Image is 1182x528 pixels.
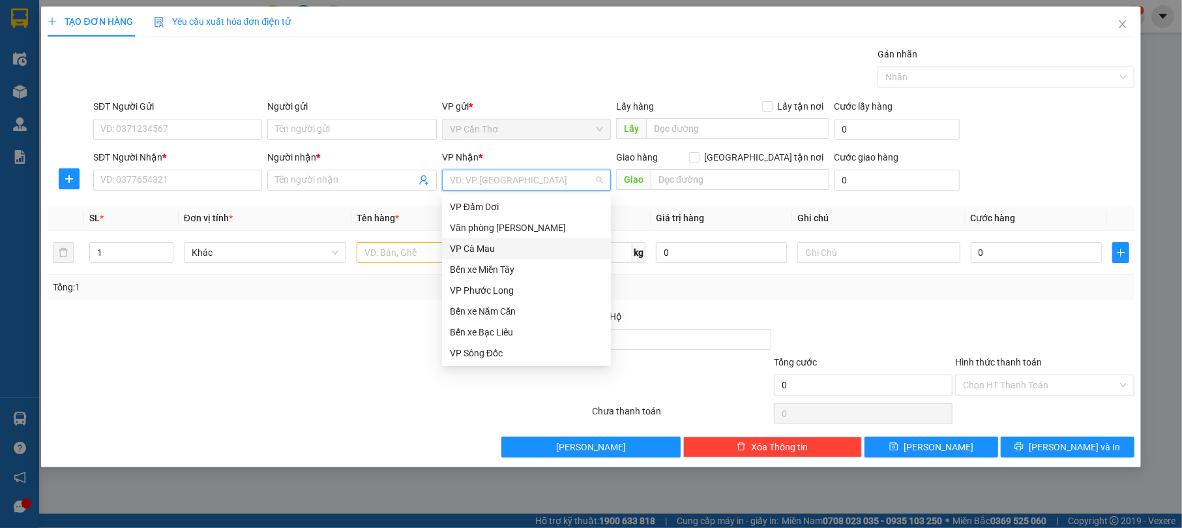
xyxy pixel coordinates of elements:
span: plus [59,174,79,184]
span: user-add [419,175,429,185]
button: plus [1112,242,1129,263]
span: [PERSON_NAME] [904,440,973,454]
label: Cước lấy hàng [835,101,893,112]
span: [GEOGRAPHIC_DATA] tận nơi [700,150,829,164]
button: delete [53,242,74,263]
input: Cước lấy hàng [835,119,960,140]
div: VP Đầm Dơi [442,196,611,217]
span: Lấy [616,118,646,139]
div: VP Cà Mau [442,238,611,259]
span: Tổng cước [774,357,817,367]
span: printer [1014,442,1024,452]
span: delete [737,442,746,452]
span: close [1117,19,1128,29]
span: Xóa Thông tin [751,440,808,454]
label: Gán nhãn [878,49,917,59]
button: printer[PERSON_NAME] và In [1001,437,1134,458]
span: plus [48,17,57,26]
button: [PERSON_NAME] [501,437,680,458]
span: Lấy hàng [616,101,654,112]
input: VD: Bàn, Ghế [357,242,520,263]
div: Người nhận [267,150,436,164]
label: Cước giao hàng [835,152,899,163]
span: [PERSON_NAME] [556,440,626,454]
span: SL [89,213,100,223]
input: Dọc đường [651,169,829,190]
button: plus [59,168,80,189]
span: VP Cần Thơ [450,119,603,139]
span: Đơn vị tính [184,213,233,223]
div: Bến xe Miền Tây [450,262,603,277]
div: Bến xe Bạc Liêu [450,325,603,339]
span: kg [632,242,645,263]
span: Yêu cầu xuất hóa đơn điện tử [154,16,291,27]
span: Tên hàng [357,213,399,223]
div: Người gửi [267,99,436,114]
div: SĐT Người Nhận [93,150,262,164]
span: Lấy tận nơi [773,99,829,114]
span: save [889,442,898,452]
div: VP Cà Mau [450,241,603,256]
span: Khác [192,243,339,262]
input: Dọc đường [646,118,829,139]
input: Cước giao hàng [835,170,960,191]
span: VP Nhận [442,152,479,163]
div: VP Sông Đốc [442,343,611,364]
th: Ghi chú [792,206,966,231]
button: save[PERSON_NAME] [864,437,998,458]
div: SĐT Người Gửi [93,99,262,114]
div: Chưa thanh toán [591,404,772,427]
input: 0 [656,242,787,263]
span: [PERSON_NAME] và In [1029,440,1120,454]
span: Giao [616,169,651,190]
div: VP Phước Long [442,280,611,301]
span: Cước hàng [971,213,1016,223]
div: VP gửi [442,99,611,114]
div: VP Phước Long [450,283,603,298]
div: Bến xe Năm Căn [442,301,611,322]
div: Bến xe Năm Căn [450,304,603,318]
div: VP Sông Đốc [450,346,603,360]
div: Bến xe Miền Tây [442,259,611,280]
div: VP Đầm Dơi [450,200,603,214]
label: Hình thức thanh toán [955,357,1042,367]
span: TẠO ĐƠN HÀNG [48,16,132,27]
span: Giao hàng [616,152,658,163]
span: plus [1113,247,1129,258]
div: Tổng: 1 [53,280,456,294]
div: Bến xe Bạc Liêu [442,322,611,343]
div: Văn phòng [PERSON_NAME] [450,221,603,235]
div: Văn phòng Hồ Chí Minh [442,217,611,238]
span: Giá trị hàng [656,213,704,223]
input: Ghi Chú [797,242,960,263]
img: icon [154,17,164,27]
button: Close [1104,7,1141,43]
button: deleteXóa Thông tin [683,437,862,458]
